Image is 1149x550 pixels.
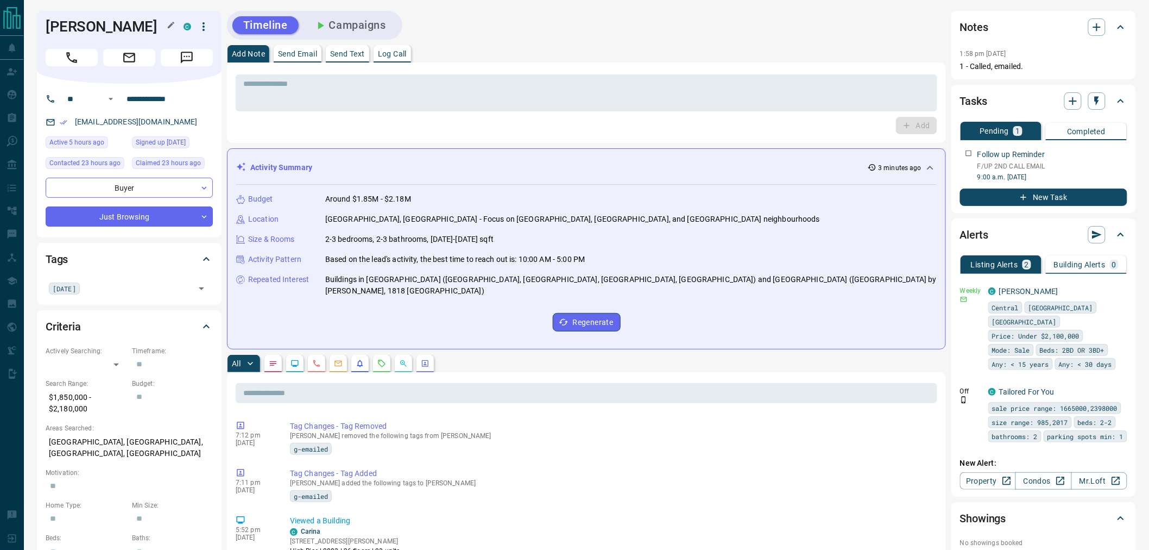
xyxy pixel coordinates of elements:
[999,287,1058,296] a: [PERSON_NAME]
[378,50,407,58] p: Log Call
[132,136,213,152] div: Sun Oct 12 2025
[960,538,1127,548] p: No showings booked
[232,50,265,58] p: Add Note
[46,251,68,268] h2: Tags
[104,92,117,105] button: Open
[290,515,933,527] p: Viewed a Building
[1015,472,1071,490] a: Condos
[46,207,213,227] div: Just Browsing
[184,23,191,30] div: condos.ca
[291,359,299,368] svg: Lead Browsing Activity
[294,443,328,454] span: g-emailed
[46,501,127,510] p: Home Type:
[971,261,1018,268] p: Listing Alerts
[236,432,274,439] p: 7:12 pm
[161,49,213,66] span: Message
[132,379,213,389] p: Budget:
[1028,302,1093,313] span: [GEOGRAPHIC_DATA]
[960,14,1127,40] div: Notes
[992,345,1030,355] span: Mode: Sale
[290,468,933,479] p: Tag Changes - Tag Added
[334,359,343,368] svg: Emails
[46,318,81,335] h2: Criteria
[236,526,274,534] p: 5:52 pm
[312,359,321,368] svg: Calls
[136,158,201,168] span: Claimed 23 hours ago
[53,283,76,294] span: [DATE]
[1054,261,1106,268] p: Building Alerts
[960,386,982,396] p: Off
[46,423,213,433] p: Areas Searched:
[999,387,1055,396] a: Tailored For You
[960,505,1127,532] div: Showings
[136,137,186,148] span: Signed up [DATE]
[248,214,279,225] p: Location
[132,501,213,510] p: Min Size:
[960,222,1127,248] div: Alerts
[232,16,299,34] button: Timeline
[46,346,127,356] p: Actively Searching:
[132,157,213,172] div: Sun Oct 12 2025
[992,417,1068,428] span: size range: 985,2017
[248,234,295,245] p: Size & Rooms
[46,468,213,478] p: Motivation:
[960,396,968,404] svg: Push Notification Only
[325,254,585,265] p: Based on the lead's activity, the best time to reach out is: 10:00 AM - 5:00 PM
[330,50,365,58] p: Send Text
[1025,261,1029,268] p: 2
[232,360,241,367] p: All
[960,61,1127,72] p: 1 - Called, emailed.
[236,439,274,447] p: [DATE]
[1047,431,1123,442] span: parking spots min: 1
[60,118,67,126] svg: Email Verified
[290,479,933,487] p: [PERSON_NAME] added the following tags to [PERSON_NAME]
[46,389,127,418] p: $1,850,000 - $2,180,000
[325,214,820,225] p: [GEOGRAPHIC_DATA], [GEOGRAPHIC_DATA] - Focus on [GEOGRAPHIC_DATA], [GEOGRAPHIC_DATA], and [GEOGRA...
[960,18,988,36] h2: Notes
[1112,261,1116,268] p: 0
[294,491,328,502] span: g-emailed
[977,149,1045,160] p: Follow up Reminder
[290,421,933,432] p: Tag Changes - Tag Removed
[236,158,937,178] div: Activity Summary3 minutes ago
[236,479,274,486] p: 7:11 pm
[290,528,298,536] div: condos.ca
[553,313,621,332] button: Regenerate
[992,359,1049,370] span: Any: < 15 years
[1067,128,1106,135] p: Completed
[421,359,430,368] svg: Agent Actions
[988,388,996,396] div: condos.ca
[1071,472,1127,490] a: Mr.Loft
[980,127,1009,135] p: Pending
[879,163,921,173] p: 3 minutes ago
[988,287,996,295] div: condos.ca
[49,137,104,148] span: Active 5 hours ago
[960,226,988,243] h2: Alerts
[103,49,155,66] span: Email
[46,18,167,35] h1: [PERSON_NAME]
[960,296,968,303] svg: Email
[992,403,1118,414] span: sale price range: 1665000,2398000
[377,359,386,368] svg: Requests
[992,330,1079,341] span: Price: Under $2,100,000
[46,49,98,66] span: Call
[960,88,1127,114] div: Tasks
[46,246,213,272] div: Tags
[236,534,274,541] p: [DATE]
[960,458,1127,469] p: New Alert:
[250,162,312,173] p: Activity Summary
[46,433,213,462] p: [GEOGRAPHIC_DATA], [GEOGRAPHIC_DATA], [GEOGRAPHIC_DATA], [GEOGRAPHIC_DATA]
[977,161,1127,171] p: F/UP 2ND CALL EMAIL
[960,50,1006,58] p: 1:58 pm [DATE]
[248,193,273,205] p: Budget
[46,533,127,543] p: Beds:
[303,16,397,34] button: Campaigns
[960,286,982,296] p: Weekly
[46,379,127,389] p: Search Range:
[992,302,1019,313] span: Central
[194,281,209,296] button: Open
[325,234,494,245] p: 2-3 bedrooms, 2-3 bathrooms, [DATE]-[DATE] sqft
[960,189,1127,206] button: New Task
[290,536,400,546] p: [STREET_ADDRESS][PERSON_NAME]
[325,274,937,297] p: Buildings in [GEOGRAPHIC_DATA] ([GEOGRAPHIC_DATA], [GEOGRAPHIC_DATA], [GEOGRAPHIC_DATA], [GEOGRAP...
